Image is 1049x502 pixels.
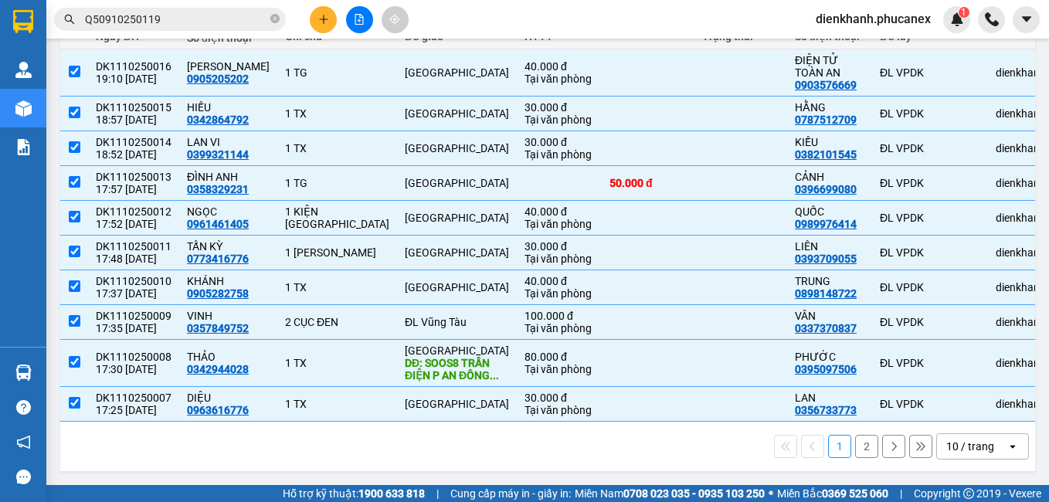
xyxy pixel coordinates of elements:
[168,19,205,56] img: logo.jpg
[187,73,249,85] div: 0905205202
[795,310,864,322] div: VÂN
[795,79,857,91] div: 0903576669
[15,139,32,155] img: solution-icon
[96,114,171,126] div: 18:57 [DATE]
[187,171,270,183] div: ĐÌNH ANH
[880,281,980,293] div: ĐL VPDK
[405,177,509,189] div: [GEOGRAPHIC_DATA]
[524,275,594,287] div: 40.000 đ
[405,344,509,357] div: [GEOGRAPHIC_DATA]
[187,322,249,334] div: 0357849752
[769,490,773,497] span: ⚪️
[795,275,864,287] div: TRUNG
[96,322,171,334] div: 17:35 [DATE]
[985,12,999,26] img: phone-icon
[270,14,280,23] span: close-circle
[13,10,33,33] img: logo-vxr
[187,218,249,230] div: 0961461405
[96,73,171,85] div: 19:10 [DATE]
[795,101,864,114] div: HẰNG
[1007,440,1019,453] svg: open
[524,101,594,114] div: 30.000 đ
[524,351,594,363] div: 80.000 đ
[609,177,687,189] div: 50.000 đ
[96,205,171,218] div: DK1110250012
[828,435,851,458] button: 1
[318,14,329,25] span: plus
[795,183,857,195] div: 0396699080
[346,6,373,33] button: file-add
[382,6,409,33] button: aim
[96,148,171,161] div: 18:52 [DATE]
[15,365,32,381] img: warehouse-icon
[524,60,594,73] div: 40.000 đ
[15,62,32,78] img: warehouse-icon
[524,240,594,253] div: 30.000 đ
[187,253,249,265] div: 0773416776
[96,60,171,73] div: DK1110250016
[855,435,878,458] button: 2
[880,107,980,120] div: ĐL VPDK
[389,14,400,25] span: aim
[524,136,594,148] div: 30.000 đ
[961,7,966,18] span: 1
[524,114,594,126] div: Tại văn phòng
[354,14,365,25] span: file-add
[880,212,980,224] div: ĐL VPDK
[187,136,270,148] div: LAN VI
[795,54,864,79] div: ĐIỆN TỬ TOÀN AN
[285,177,389,189] div: 1 TG
[524,363,594,375] div: Tại văn phòng
[405,212,509,224] div: [GEOGRAPHIC_DATA]
[880,246,980,259] div: ĐL VPDK
[96,240,171,253] div: DK1110250011
[187,114,249,126] div: 0342864792
[777,485,888,502] span: Miền Bắc
[880,177,980,189] div: ĐL VPDK
[96,287,171,300] div: 17:37 [DATE]
[795,205,864,218] div: QUỐC
[96,351,171,363] div: DK1110250008
[16,435,31,449] span: notification
[187,240,270,253] div: TẤN KỲ
[880,316,980,328] div: ĐL VPDK
[96,101,171,114] div: DK1110250015
[880,66,980,79] div: ĐL VPDK
[795,136,864,148] div: KIỀU
[187,392,270,404] div: DIỆU
[285,107,389,120] div: 1 TX
[880,398,980,410] div: ĐL VPDK
[310,6,337,33] button: plus
[64,14,75,25] span: search
[96,392,171,404] div: DK1110250007
[96,275,171,287] div: DK1110250010
[95,22,153,95] b: Gửi khách hàng
[96,404,171,416] div: 17:25 [DATE]
[96,310,171,322] div: DK1110250009
[450,485,571,502] span: Cung cấp máy in - giấy in:
[96,363,171,375] div: 17:30 [DATE]
[524,205,594,218] div: 40.000 đ
[285,281,389,293] div: 1 TX
[946,439,994,454] div: 10 / trang
[96,183,171,195] div: 17:57 [DATE]
[436,485,439,502] span: |
[85,11,267,28] input: Tìm tên, số ĐT hoặc mã đơn
[795,114,857,126] div: 0787512709
[524,310,594,322] div: 100.000 đ
[285,316,389,328] div: 2 CỤC ĐEN
[880,142,980,154] div: ĐL VPDK
[19,19,97,97] img: logo.jpg
[524,404,594,416] div: Tại văn phòng
[795,171,864,183] div: CẢNH
[285,66,389,79] div: 1 TG
[187,404,249,416] div: 0963616776
[96,136,171,148] div: DK1110250014
[187,310,270,322] div: VINH
[524,287,594,300] div: Tại văn phòng
[1020,12,1034,26] span: caret-down
[96,218,171,230] div: 17:52 [DATE]
[405,398,509,410] div: [GEOGRAPHIC_DATA]
[795,322,857,334] div: 0337370837
[524,148,594,161] div: Tại văn phòng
